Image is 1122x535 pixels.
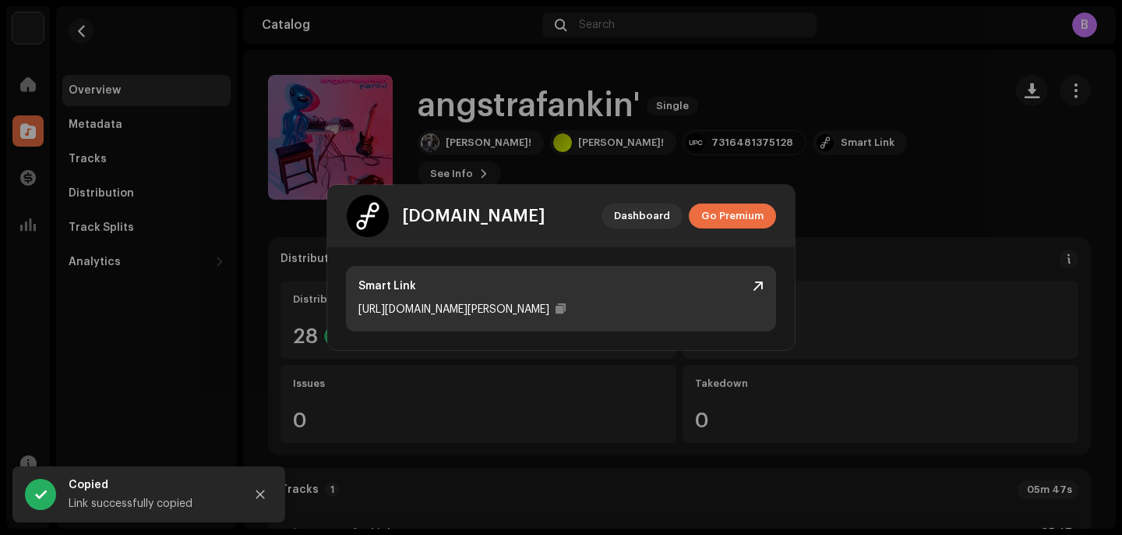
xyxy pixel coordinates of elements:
[402,207,545,225] div: [DOMAIN_NAME]
[245,479,276,510] button: Close
[358,300,549,319] div: [URL][DOMAIN_NAME][PERSON_NAME]
[69,476,232,494] div: Copied
[602,204,683,229] button: Dashboard
[614,200,670,232] span: Dashboard
[358,278,416,294] div: Smart Link
[701,200,764,232] span: Go Premium
[69,494,232,513] div: Link successfully copied
[689,204,776,229] button: Go Premium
